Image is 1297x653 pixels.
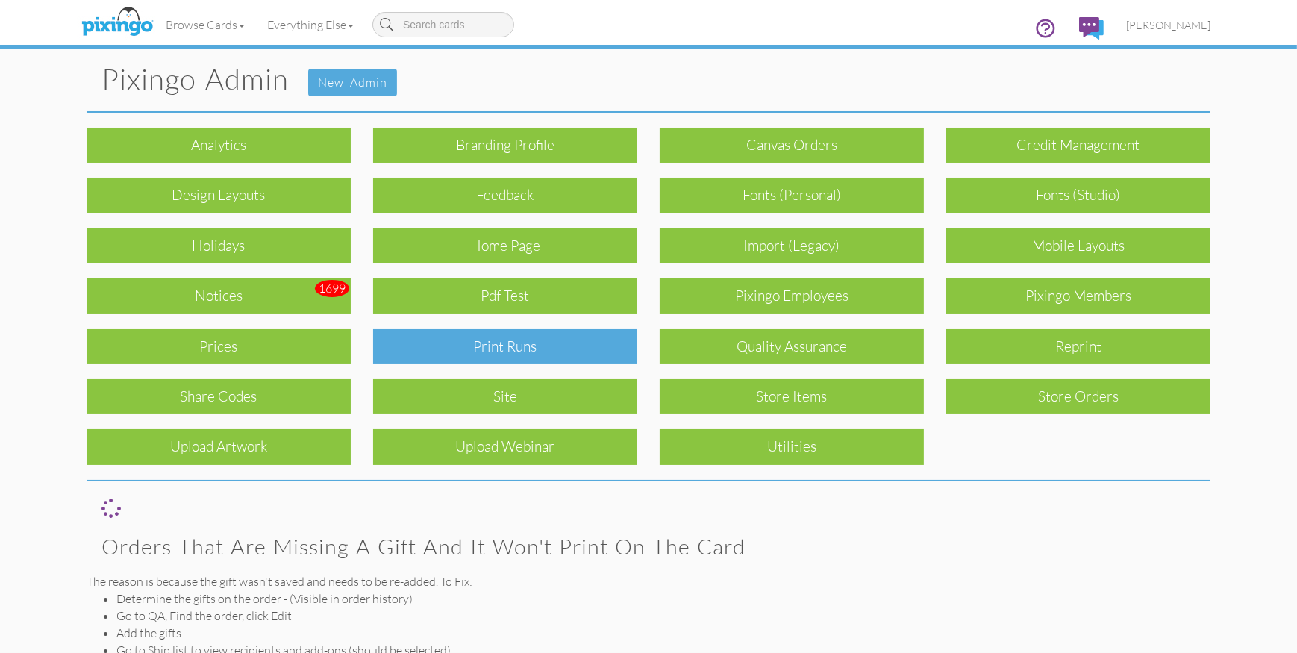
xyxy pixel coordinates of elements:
li: Add the gifts [116,625,1210,642]
a: [PERSON_NAME] [1115,6,1222,44]
div: Upload Artwork [87,429,351,464]
div: Feedback [373,178,637,213]
li: Go to QA, Find the order, click Edit [116,607,1210,625]
a: New admin [308,69,397,96]
div: The reason is because the gift wasn't saved and needs to be re-added. To Fix: [87,573,1210,590]
div: Pixingo Employees [660,278,924,313]
div: Store Items [660,379,924,414]
div: Analytics [87,128,351,163]
div: Pixingo Members [946,278,1210,313]
h2: Orders that are missing a gift and it won't print on the card [101,535,1196,559]
div: Credit Management [946,128,1210,163]
li: Determine the gifts on the order - (Visible in order history) [116,590,1210,607]
a: Everything Else [256,6,365,43]
div: Design Layouts [87,178,351,213]
div: Notices [87,278,351,313]
div: Branding profile [373,128,637,163]
div: Pdf test [373,278,637,313]
div: Share Codes [87,379,351,414]
img: comments.svg [1079,17,1104,40]
input: Search cards [372,12,514,37]
div: Upload Webinar [373,429,637,464]
img: pixingo logo [78,4,157,41]
div: Utilities [660,429,924,464]
div: Holidays [87,228,351,263]
div: Canvas Orders [660,128,924,163]
div: reprint [946,329,1210,364]
div: Home Page [373,228,637,263]
div: Mobile layouts [946,228,1210,263]
div: Print Runs [373,329,637,364]
div: Store Orders [946,379,1210,414]
div: Fonts (Studio) [946,178,1210,213]
div: Site [373,379,637,414]
span: [PERSON_NAME] [1126,19,1210,31]
div: Prices [87,329,351,364]
a: Browse Cards [154,6,256,43]
div: Import (legacy) [660,228,924,263]
div: Fonts (Personal) [660,178,924,213]
h1: Pixingo Admin - [101,63,1210,96]
div: 1699 [315,280,349,297]
div: Quality Assurance [660,329,924,364]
